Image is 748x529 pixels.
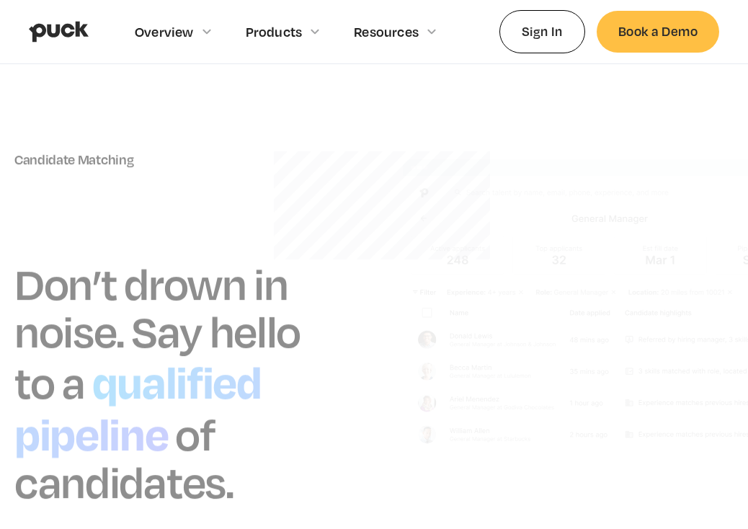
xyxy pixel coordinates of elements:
h1: of candidates. [14,406,233,508]
div: Overview [135,24,194,40]
div: Candidate Matching [14,151,345,167]
div: Resources [354,24,419,40]
div: Products [246,24,303,40]
h1: qualified pipeline [14,349,262,463]
a: Sign In [499,10,585,53]
a: Book a Demo [597,11,719,52]
h1: Don’t drown in noise. Say hello to a [14,256,300,409]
